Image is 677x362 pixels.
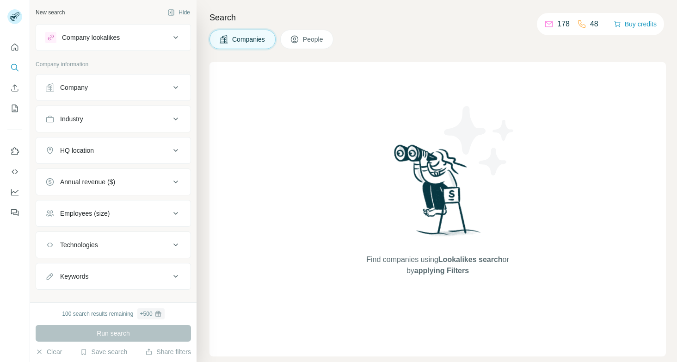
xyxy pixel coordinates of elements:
[36,347,62,356] button: Clear
[60,146,94,155] div: HQ location
[438,256,503,263] span: Lookalikes search
[209,11,666,24] h4: Search
[36,76,191,99] button: Company
[363,254,511,276] span: Find companies using or by
[36,60,191,69] p: Company information
[303,35,324,44] span: People
[36,234,191,256] button: Technologies
[36,202,191,225] button: Employees (size)
[36,8,65,17] div: New search
[36,171,191,193] button: Annual revenue ($)
[62,33,120,42] div: Company lookalikes
[7,59,22,76] button: Search
[60,209,110,218] div: Employees (size)
[60,177,115,187] div: Annual revenue ($)
[36,265,191,287] button: Keywords
[7,100,22,117] button: My lists
[161,6,197,19] button: Hide
[80,347,127,356] button: Save search
[140,310,153,318] div: + 500
[438,99,521,182] img: Surfe Illustration - Stars
[7,39,22,56] button: Quick start
[7,80,22,96] button: Enrich CSV
[614,18,657,31] button: Buy credits
[7,184,22,200] button: Dashboard
[414,267,469,275] span: applying Filters
[590,19,598,30] p: 48
[232,35,266,44] span: Companies
[390,142,486,245] img: Surfe Illustration - Woman searching with binoculars
[36,139,191,162] button: HQ location
[36,26,191,49] button: Company lookalikes
[60,83,88,92] div: Company
[60,272,88,281] div: Keywords
[7,204,22,221] button: Feedback
[557,19,570,30] p: 178
[60,114,83,124] div: Industry
[7,143,22,160] button: Use Surfe on LinkedIn
[36,108,191,130] button: Industry
[62,308,164,319] div: 100 search results remaining
[60,240,98,250] div: Technologies
[7,163,22,180] button: Use Surfe API
[145,347,191,356] button: Share filters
